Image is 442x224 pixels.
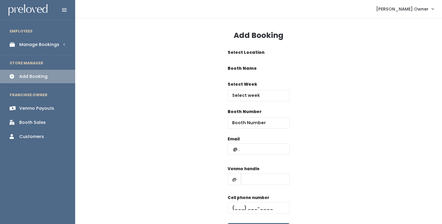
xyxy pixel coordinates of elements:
label: Booth Name [228,65,257,72]
a: [PERSON_NAME] Owner [370,2,440,15]
label: Booth Number [228,109,262,115]
input: Booth Number [228,117,290,129]
input: @ . [228,143,290,155]
input: (___) ___-____ [228,202,290,213]
span: @ [228,173,241,185]
div: Add Booking [19,73,48,80]
label: Email [228,136,240,142]
div: Manage Bookings [19,41,59,48]
img: preloved logo [8,4,48,16]
h3: Add Booking [234,31,284,40]
label: Cell phone number [228,195,269,201]
label: Select Location [228,49,265,56]
div: Customers [19,133,44,140]
input: Select week [228,90,290,101]
label: Venmo handle [228,166,259,172]
div: Venmo Payouts [19,105,54,112]
label: Select Week [228,81,257,87]
span: [PERSON_NAME] Owner [376,6,428,12]
div: Booth Sales [19,119,46,126]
